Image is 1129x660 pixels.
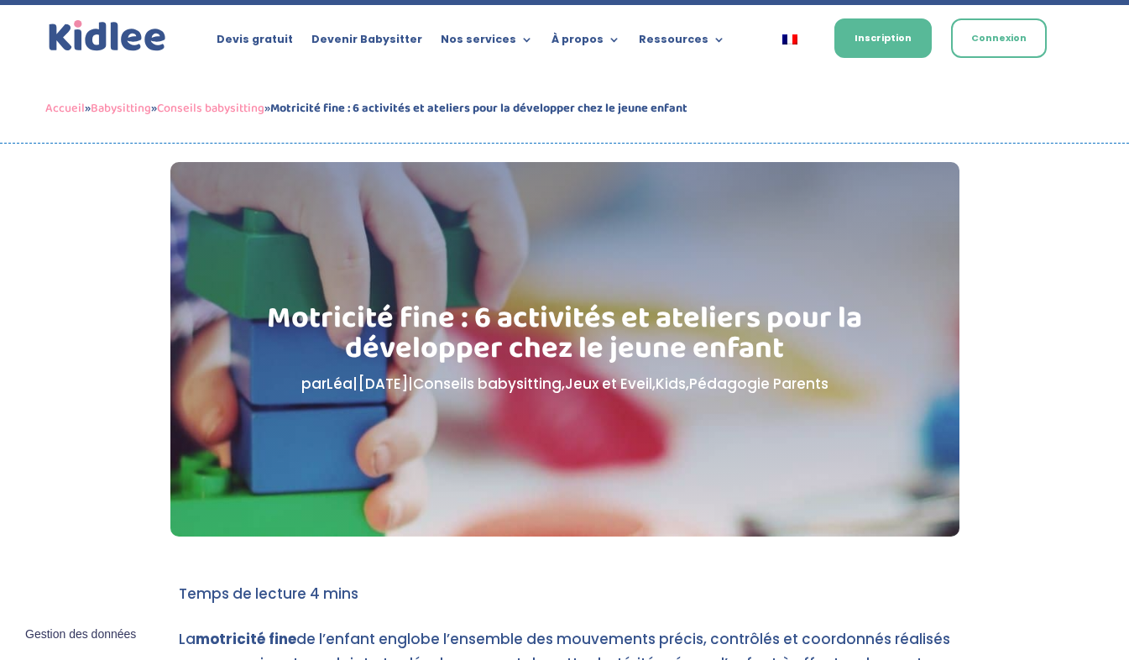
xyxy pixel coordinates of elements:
strong: Motricité fine : 6 activités et ateliers pour la développer chez le jeune enfant [270,98,687,118]
a: Connexion [951,18,1047,58]
button: Gestion des données [15,617,146,652]
span: [DATE] [358,374,408,394]
strong: motricité fine [196,629,296,649]
a: Kidlee Logo [45,17,170,55]
img: Français [782,34,797,45]
a: Devis gratuit [217,34,293,52]
a: Jeux et Eveil [565,374,652,394]
img: logo_kidlee_bleu [45,17,170,55]
a: Ressources [639,34,725,52]
a: Léa [327,374,353,394]
a: Pédagogie Parents [689,374,828,394]
a: Conseils babysitting [413,374,562,394]
span: Gestion des données [25,627,136,642]
a: Kids [656,374,686,394]
span: » » » [45,98,687,118]
a: Devenir Babysitter [311,34,422,52]
a: Conseils babysitting [157,98,264,118]
a: Accueil [45,98,85,118]
a: Nos services [441,34,533,52]
a: Inscription [834,18,932,58]
a: Babysitting [91,98,151,118]
p: par | | , , , [254,372,875,396]
h1: Motricité fine : 6 activités et ateliers pour la développer chez le jeune enfant [254,303,875,372]
a: À propos [551,34,620,52]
